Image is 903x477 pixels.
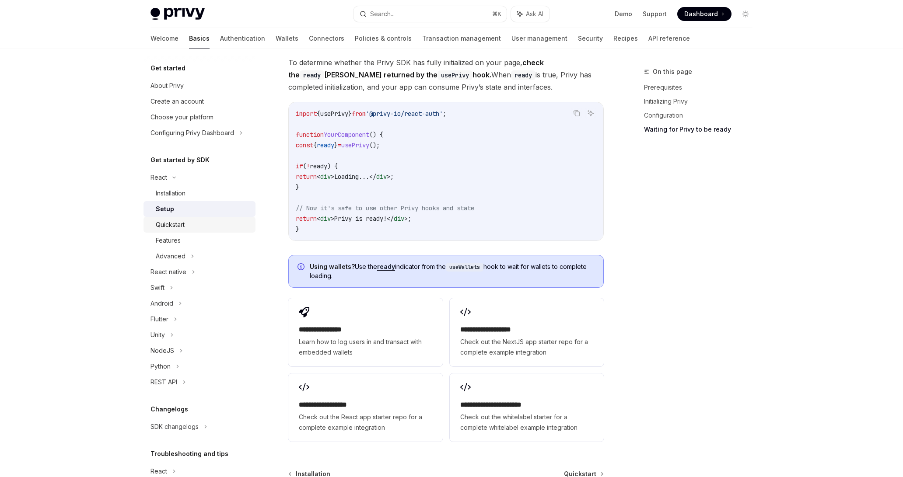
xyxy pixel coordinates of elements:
[150,128,234,138] div: Configuring Privy Dashboard
[296,110,317,118] span: import
[309,28,344,49] a: Connectors
[296,215,317,223] span: return
[143,217,255,233] a: Quickstart
[288,298,442,366] a: **** **** **** *Learn how to log users in and transact with embedded wallets
[288,56,604,93] span: To determine whether the Privy SDK has fully initialized on your page, When is true, Privy has co...
[150,63,185,73] h5: Get started
[376,173,387,181] span: div
[150,449,228,459] h5: Troubleshooting and tips
[369,173,376,181] span: </
[327,162,338,170] span: ) {
[684,10,718,18] span: Dashboard
[150,377,177,387] div: REST API
[338,141,341,149] span: =
[390,173,394,181] span: ;
[150,267,186,277] div: React native
[653,66,692,77] span: On this page
[313,141,317,149] span: {
[299,412,432,433] span: Check out the React app starter repo for a complete example integration
[643,10,667,18] a: Support
[150,345,174,356] div: NodeJS
[511,28,567,49] a: User management
[143,94,255,109] a: Create an account
[450,298,604,366] a: **** **** **** ****Check out the NextJS app starter repo for a complete example integration
[310,162,327,170] span: ready
[150,96,204,107] div: Create an account
[324,131,369,139] span: YourComponent
[355,28,412,49] a: Policies & controls
[276,28,298,49] a: Wallets
[150,112,213,122] div: Choose your platform
[156,251,185,261] div: Advanced
[143,78,255,94] a: About Privy
[299,337,432,358] span: Learn how to log users in and transact with embedded wallets
[156,219,185,230] div: Quickstart
[613,28,638,49] a: Recipes
[387,173,390,181] span: >
[296,173,317,181] span: return
[296,204,474,212] span: // Now it's safe to use other Privy hooks and state
[317,215,320,223] span: <
[143,109,255,125] a: Choose your platform
[443,110,446,118] span: ;
[422,28,501,49] a: Transaction management
[404,215,408,223] span: >
[189,28,210,49] a: Basics
[150,172,167,183] div: React
[320,173,331,181] span: div
[648,28,690,49] a: API reference
[460,337,593,358] span: Check out the NextJS app starter repo for a complete example integration
[366,110,443,118] span: '@privy-io/react-auth'
[334,173,369,181] span: Loading...
[288,373,442,442] a: **** **** **** ***Check out the React app starter repo for a complete example integration
[408,215,411,223] span: ;
[377,263,395,271] a: ready
[334,141,338,149] span: }
[644,122,759,136] a: Waiting for Privy to be ready
[296,183,299,191] span: }
[297,263,306,272] svg: Info
[143,185,255,201] a: Installation
[150,314,168,324] div: Flutter
[492,10,501,17] span: ⌘ K
[220,28,265,49] a: Authentication
[317,110,320,118] span: {
[615,10,632,18] a: Demo
[511,6,549,22] button: Ask AI
[644,80,759,94] a: Prerequisites
[156,188,185,198] div: Installation
[306,162,310,170] span: !
[738,7,752,21] button: Toggle dark mode
[150,330,165,340] div: Unity
[511,70,535,80] code: ready
[156,235,181,246] div: Features
[150,155,210,165] h5: Get started by SDK
[370,9,395,19] div: Search...
[296,141,313,149] span: const
[300,70,324,80] code: ready
[526,10,543,18] span: Ask AI
[143,201,255,217] a: Setup
[150,80,184,91] div: About Privy
[387,215,394,223] span: </
[317,173,320,181] span: <
[585,108,596,119] button: Ask AI
[437,70,472,80] code: usePrivy
[331,173,334,181] span: >
[334,215,387,223] span: Privy is ready!
[150,421,199,432] div: SDK changelogs
[369,131,383,139] span: () {
[320,110,348,118] span: usePrivy
[446,263,483,272] code: useWallets
[578,28,603,49] a: Security
[331,215,334,223] span: >
[150,282,164,293] div: Swift
[571,108,582,119] button: Copy the contents from the code block
[644,108,759,122] a: Configuration
[369,141,380,149] span: ();
[348,110,352,118] span: }
[296,162,303,170] span: if
[677,7,731,21] a: Dashboard
[320,215,331,223] span: div
[156,204,174,214] div: Setup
